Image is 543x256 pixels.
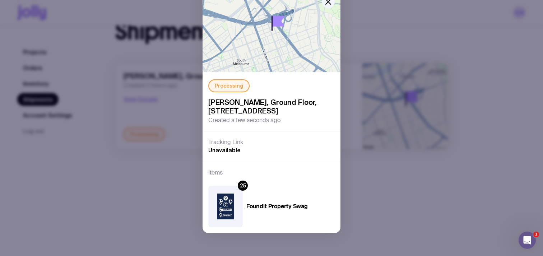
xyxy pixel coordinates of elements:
span: 1 [533,232,539,237]
h4: Foundit Property Swag [246,203,308,210]
h3: Items [208,168,223,177]
span: Created a few seconds ago [208,117,280,124]
span: Unavailable [208,146,241,154]
span: [PERSON_NAME], Ground Floor, [STREET_ADDRESS] [208,98,335,115]
div: Processing [208,79,250,92]
div: 25 [238,181,248,191]
h3: Tracking Link [208,139,243,146]
iframe: Intercom live chat [519,232,536,249]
